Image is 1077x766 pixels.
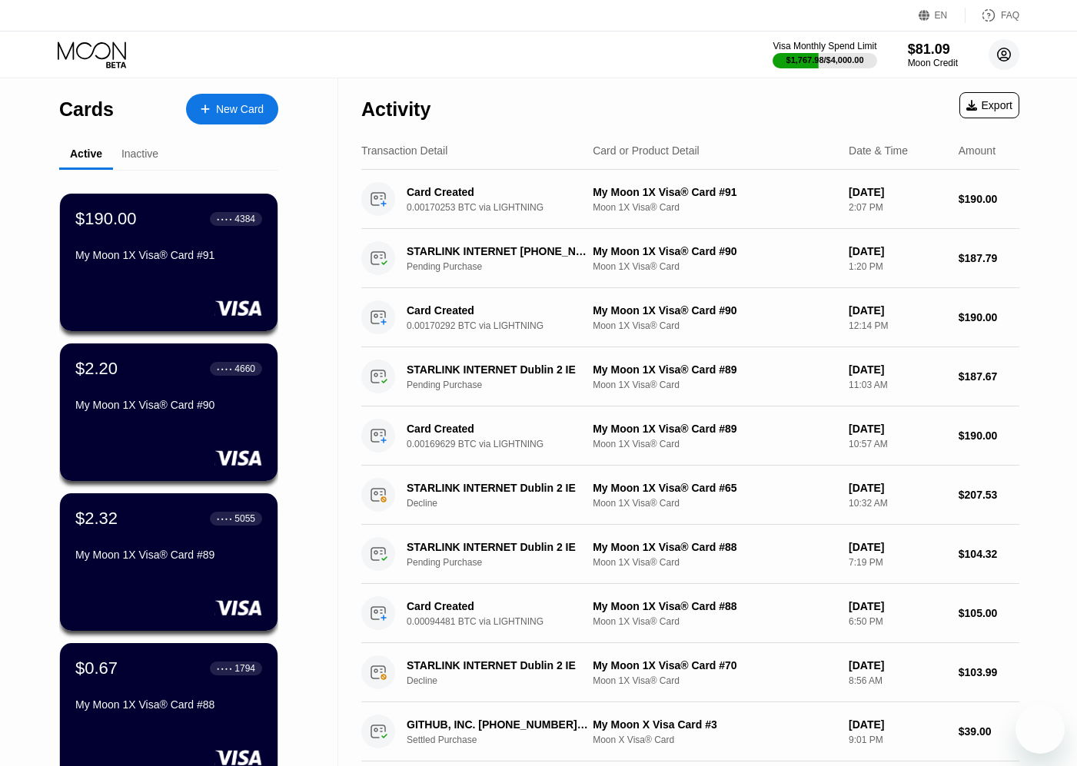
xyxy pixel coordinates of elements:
div: $104.32 [959,548,1019,560]
div: 9:01 PM [849,734,946,745]
div: Inactive [121,148,158,160]
div: Card Created [407,600,590,612]
div: Amount [959,144,996,157]
div: [DATE] [849,600,946,612]
div: My Moon X Visa Card #3 [593,718,836,731]
div: $0.67 [75,658,118,678]
div: Settled Purchase [407,734,604,745]
div: FAQ [966,8,1019,23]
div: [DATE] [849,363,946,376]
div: [DATE] [849,718,946,731]
div: STARLINK INTERNET Dublin 2 IE [407,541,590,553]
div: STARLINK INTERNET Dublin 2 IEDeclineMy Moon 1X Visa® Card #70Moon 1X Visa® Card[DATE]8:56 AM$103.99 [361,643,1019,702]
div: My Moon 1X Visa® Card #91 [593,186,836,198]
div: Card Created [407,423,590,435]
div: My Moon 1X Visa® Card #70 [593,659,836,671]
div: New Card [216,103,264,116]
div: Date & Time [849,144,908,157]
div: 1794 [234,663,255,674]
div: Card Created0.00169629 BTC via LIGHTNINGMy Moon 1X Visa® Card #89Moon 1X Visa® Card[DATE]10:57 AM... [361,406,1019,466]
div: ● ● ● ● [217,516,232,521]
div: Moon 1X Visa® Card [593,202,836,213]
div: Card Created0.00170292 BTC via LIGHTNINGMy Moon 1X Visa® Card #90Moon 1X Visa® Card[DATE]12:14 PM... [361,288,1019,347]
div: My Moon 1X Visa® Card #65 [593,482,836,494]
div: Moon 1X Visa® Card [593,320,836,331]
div: $81.09Moon Credit [908,41,958,68]
div: Export [959,92,1019,118]
div: $190.00 [959,193,1019,205]
div: $2.20● ● ● ●4660My Moon 1X Visa® Card #90 [60,343,278,481]
div: Moon Credit [908,58,958,68]
div: Card or Product Detail [593,144,700,157]
div: STARLINK INTERNET Dublin 2 IEDeclineMy Moon 1X Visa® Card #65Moon 1X Visa® Card[DATE]10:32 AM$207.53 [361,466,1019,525]
div: $2.32● ● ● ●5055My Moon 1X Visa® Card #89 [60,493,278,631]
div: $2.20 [75,359,118,379]
div: 12:14 PM [849,320,946,331]
div: Pending Purchase [407,380,604,390]
div: My Moon 1X Visa® Card #89 [75,549,262,561]
div: [DATE] [849,482,946,494]
div: Visa Monthly Spend Limit [773,41,876,51]
div: My Moon 1X Visa® Card #88 [75,698,262,711]
div: [DATE] [849,659,946,671]
div: 4384 [234,214,255,224]
div: $187.67 [959,370,1019,383]
div: STARLINK INTERNET Dublin 2 IE [407,482,590,494]
div: Card Created [407,186,590,198]
div: Active [70,148,102,160]
div: STARLINK INTERNET [PHONE_NUMBER] IEPending PurchaseMy Moon 1X Visa® Card #90Moon 1X Visa® Card[DA... [361,229,1019,288]
div: Moon 1X Visa® Card [593,675,836,686]
div: Moon 1X Visa® Card [593,380,836,390]
div: Activity [361,98,430,121]
div: Moon X Visa® Card [593,734,836,745]
div: $190.00 [75,209,137,229]
div: Card Created [407,304,590,317]
div: 10:57 AM [849,439,946,449]
div: STARLINK INTERNET Dublin 2 IEPending PurchaseMy Moon 1X Visa® Card #89Moon 1X Visa® Card[DATE]11:... [361,347,1019,406]
div: GITHUB, INC. [PHONE_NUMBER] USSettled PurchaseMy Moon X Visa Card #3Moon X Visa® Card[DATE]9:01 P... [361,702,1019,761]
div: 10:32 AM [849,498,946,509]
div: Decline [407,498,604,509]
div: Moon 1X Visa® Card [593,616,836,627]
div: Card Created0.00094481 BTC via LIGHTNINGMy Moon 1X Visa® Card #88Moon 1X Visa® Card[DATE]6:50 PM$... [361,584,1019,643]
div: 4660 [234,363,255,374]
div: $190.00● ● ● ●4384My Moon 1X Visa® Card #91 [60,194,278,331]
div: ● ● ● ● [217,366,232,371]
div: Visa Monthly Spend Limit$1,767.98/$4,000.00 [773,41,876,68]
div: $190.00 [959,311,1019,323]
div: Export [966,99,1012,111]
div: My Moon 1X Visa® Card #90 [75,399,262,411]
div: [DATE] [849,541,946,553]
div: $187.79 [959,252,1019,264]
div: [DATE] [849,186,946,198]
div: Pending Purchase [407,557,604,568]
div: $81.09 [908,41,958,58]
div: $39.00 [959,725,1019,738]
div: My Moon 1X Visa® Card #88 [593,541,836,553]
div: $2.32 [75,509,118,529]
div: My Moon 1X Visa® Card #89 [593,363,836,376]
div: [DATE] [849,245,946,257]
div: $207.53 [959,489,1019,501]
div: GITHUB, INC. [PHONE_NUMBER] US [407,718,590,731]
div: My Moon 1X Visa® Card #88 [593,600,836,612]
div: ● ● ● ● [217,217,232,221]
div: 0.00094481 BTC via LIGHTNING [407,616,604,627]
div: 0.00169629 BTC via LIGHTNING [407,439,604,449]
div: EN [935,10,948,21]
div: 5055 [234,513,255,524]
div: Card Created0.00170253 BTC via LIGHTNINGMy Moon 1X Visa® Card #91Moon 1X Visa® Card[DATE]2:07 PM$... [361,170,1019,229]
div: EN [919,8,966,23]
div: [DATE] [849,423,946,435]
div: Cards [59,98,114,121]
div: STARLINK INTERNET Dublin 2 IEPending PurchaseMy Moon 1X Visa® Card #88Moon 1X Visa® Card[DATE]7:1... [361,525,1019,584]
div: Moon 1X Visa® Card [593,498,836,509]
div: $1,767.98 / $4,000.00 [786,55,864,65]
div: Decline [407,675,604,686]
div: My Moon 1X Visa® Card #90 [593,304,836,317]
div: Moon 1X Visa® Card [593,261,836,272]
div: New Card [186,94,278,124]
div: My Moon 1X Visa® Card #89 [593,423,836,435]
div: STARLINK INTERNET Dublin 2 IE [407,363,590,376]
